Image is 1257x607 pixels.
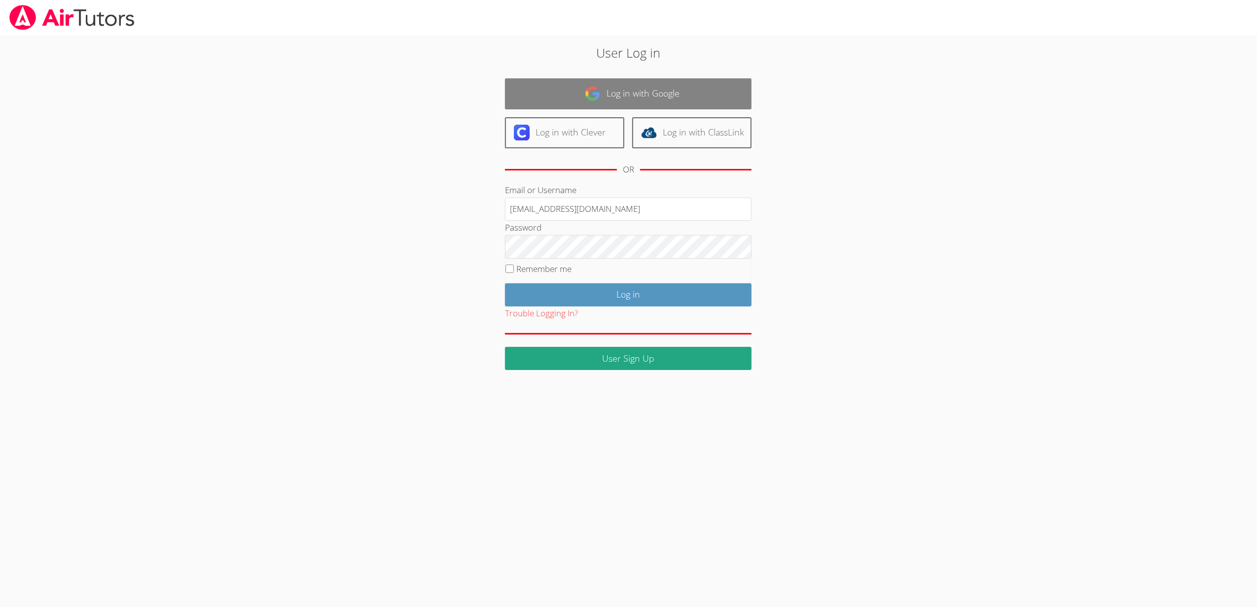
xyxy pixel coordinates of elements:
[585,86,601,101] img: google-logo-50288ca7cdecda66e5e0955fdab243c47b7ad437acaf1139b6f446037453330a.svg
[505,78,752,109] a: Log in with Google
[517,263,572,274] label: Remember me
[514,125,530,140] img: clever-logo-6eab21bc6e7a338710f1a6ff85c0baf02591cd810cc4098c63d3a4b26e2feb20.svg
[505,306,578,321] button: Trouble Logging In?
[505,117,624,148] a: Log in with Clever
[289,43,968,62] h2: User Log in
[632,117,752,148] a: Log in with ClassLink
[623,163,634,177] div: OR
[8,5,136,30] img: airtutors_banner-c4298cdbf04f3fff15de1276eac7730deb9818008684d7c2e4769d2f7ddbe033.png
[505,222,541,233] label: Password
[505,184,576,196] label: Email or Username
[505,283,752,306] input: Log in
[505,347,752,370] a: User Sign Up
[641,125,657,140] img: classlink-logo-d6bb404cc1216ec64c9a2012d9dc4662098be43eaf13dc465df04b49fa7ab582.svg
